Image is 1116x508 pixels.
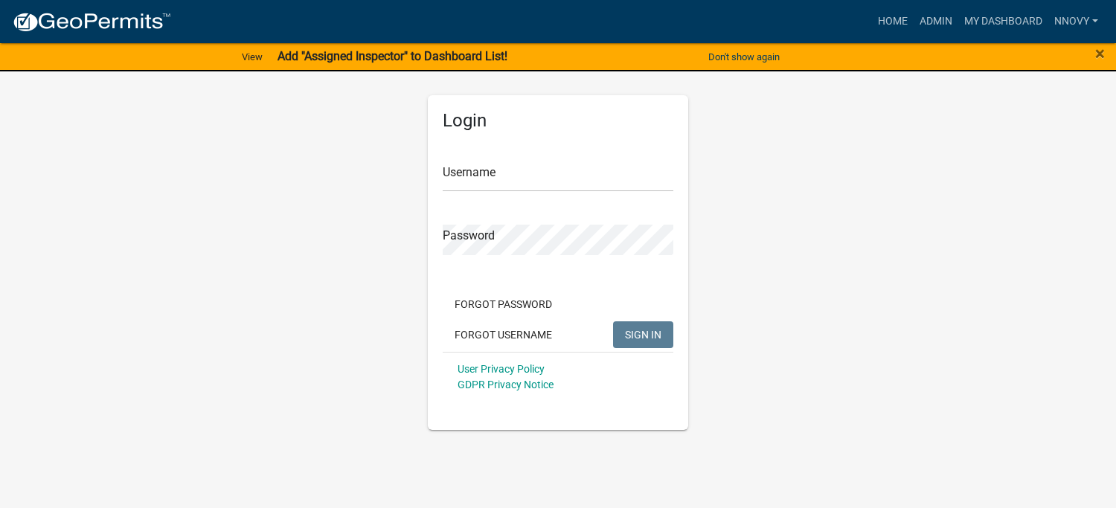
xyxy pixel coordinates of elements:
button: Forgot Username [443,321,564,348]
button: Don't show again [702,45,786,69]
span: SIGN IN [625,328,661,340]
span: × [1095,43,1105,64]
a: Home [872,7,914,36]
button: Close [1095,45,1105,62]
a: Admin [914,7,958,36]
a: My Dashboard [958,7,1048,36]
a: View [236,45,269,69]
button: Forgot Password [443,291,564,318]
strong: Add "Assigned Inspector" to Dashboard List! [278,49,507,63]
button: SIGN IN [613,321,673,348]
a: User Privacy Policy [458,363,545,375]
h5: Login [443,110,673,132]
a: GDPR Privacy Notice [458,379,554,390]
a: nnovy [1048,7,1104,36]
